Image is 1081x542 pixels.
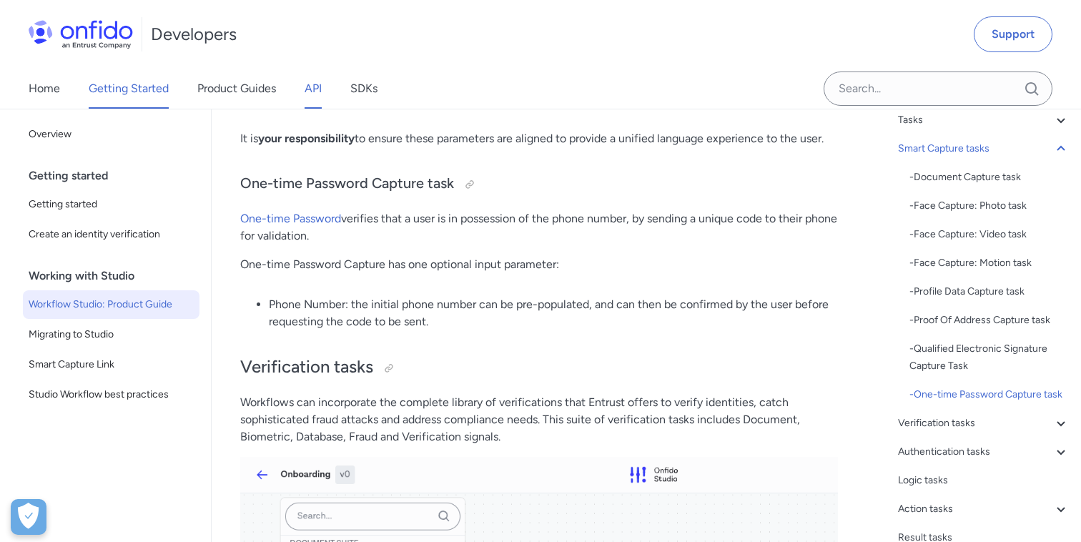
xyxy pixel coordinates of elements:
strong: your responsibility [258,132,355,145]
h3: One-time Password Capture task [240,173,838,196]
a: Migrating to Studio [23,320,199,349]
a: Create an identity verification [23,220,199,249]
input: Onfido search input field [824,72,1052,106]
a: Authentication tasks [898,443,1070,460]
a: -Qualified Electronic Signature Capture Task [909,340,1070,375]
div: - Document Capture task [909,169,1070,186]
a: Smart Capture Link [23,350,199,379]
div: - Profile Data Capture task [909,283,1070,300]
span: Workflow Studio: Product Guide [29,296,194,313]
a: -Document Capture task [909,169,1070,186]
p: Workflows can incorporate the complete library of verifications that Entrust offers to verify ide... [240,394,838,445]
span: Migrating to Studio [29,326,194,343]
a: Product Guides [197,69,276,109]
a: Tasks [898,112,1070,129]
a: Action tasks [898,501,1070,518]
a: Workflow Studio: Product Guide [23,290,199,319]
p: One-time Password Capture has one optional input parameter: [240,256,838,273]
a: API [305,69,322,109]
div: - Qualified Electronic Signature Capture Task [909,340,1070,375]
h2: Verification tasks [240,355,838,380]
img: Onfido Logo [29,20,133,49]
a: -One-time Password Capture task [909,386,1070,403]
h1: Developers [151,23,237,46]
span: Smart Capture Link [29,356,194,373]
a: -Face Capture: Motion task [909,255,1070,272]
div: - One-time Password Capture task [909,386,1070,403]
span: Getting started [29,196,194,213]
div: - Face Capture: Photo task [909,197,1070,215]
a: Studio Workflow best practices [23,380,199,409]
span: Overview [29,126,194,143]
button: Open Preferences [11,499,46,535]
li: Phone Number: the initial phone number can be pre-populated, and can then be confirmed by the use... [269,296,838,330]
a: Home [29,69,60,109]
a: Getting Started [89,69,169,109]
div: Working with Studio [29,262,205,290]
a: Smart Capture tasks [898,140,1070,157]
div: - Face Capture: Video task [909,226,1070,243]
a: Getting started [23,190,199,219]
a: Overview [23,120,199,149]
a: Verification tasks [898,415,1070,432]
a: Support [974,16,1052,52]
p: verifies that a user is in possession of the phone number, by sending a unique code to their phon... [240,210,838,245]
a: One-time Password [240,212,341,225]
a: -Face Capture: Video task [909,226,1070,243]
span: Studio Workflow best practices [29,386,194,403]
div: Cookie Preferences [11,499,46,535]
a: -Profile Data Capture task [909,283,1070,300]
a: Logic tasks [898,472,1070,489]
div: - Face Capture: Motion task [909,255,1070,272]
span: Create an identity verification [29,226,194,243]
div: - Proof Of Address Capture task [909,312,1070,329]
a: SDKs [350,69,377,109]
a: -Proof Of Address Capture task [909,312,1070,329]
a: -Face Capture: Photo task [909,197,1070,215]
p: It is to ensure these parameters are aligned to provide a unified language experience to the user. [240,130,838,147]
div: Getting started [29,162,205,190]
